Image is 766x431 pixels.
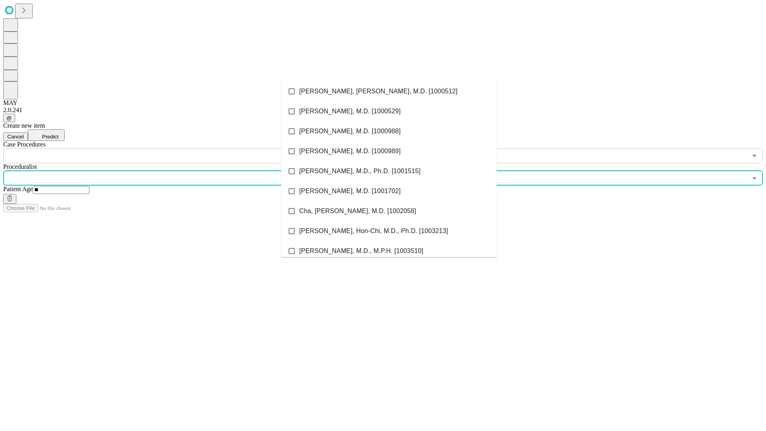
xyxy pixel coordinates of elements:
[299,146,401,156] span: [PERSON_NAME], M.D. [1000989]
[3,107,763,114] div: 2.0.241
[3,141,45,148] span: Scheduled Procedure
[42,134,58,140] span: Predict
[299,166,421,176] span: [PERSON_NAME], M.D., Ph.D. [1001515]
[749,150,760,161] button: Open
[299,226,448,236] span: [PERSON_NAME], Hon-Chi, M.D., Ph.D. [1003213]
[299,87,458,96] span: [PERSON_NAME], [PERSON_NAME], M.D. [1000512]
[6,115,12,121] span: @
[299,206,416,216] span: Cha, [PERSON_NAME], M.D. [1002058]
[7,134,24,140] span: Cancel
[299,186,401,196] span: [PERSON_NAME], M.D. [1001702]
[299,127,401,136] span: [PERSON_NAME], M.D. [1000988]
[3,122,45,129] span: Create new item
[299,107,401,116] span: [PERSON_NAME], M.D. [1000529]
[749,172,760,184] button: Close
[3,99,763,107] div: MAY
[28,129,65,141] button: Predict
[3,132,28,141] button: Cancel
[3,163,37,170] span: Proceduralist
[3,186,33,192] span: Patient Age
[299,246,423,256] span: [PERSON_NAME], M.D., M.P.H. [1003510]
[3,114,15,122] button: @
